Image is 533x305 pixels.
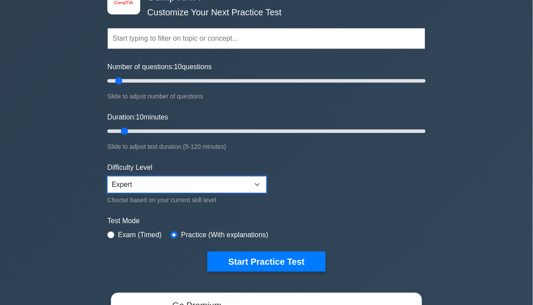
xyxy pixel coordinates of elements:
[107,195,266,205] div: Choose based on your current skill level
[107,162,153,173] label: Difficulty Level
[174,63,182,70] span: 10
[107,141,426,152] div: Slide to adjust test duration (5-120 minutes)
[107,62,212,72] label: Number of questions: questions
[207,252,326,272] button: Start Practice Test
[181,230,268,240] label: Practice (With explanations)
[107,216,426,226] label: Test Mode
[136,113,144,121] span: 10
[107,91,426,102] div: Slide to adjust number of questions
[118,230,162,240] label: Exam (Timed)
[107,28,426,49] input: Start typing to filter on topic or concept...
[107,112,168,123] label: Duration: minutes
